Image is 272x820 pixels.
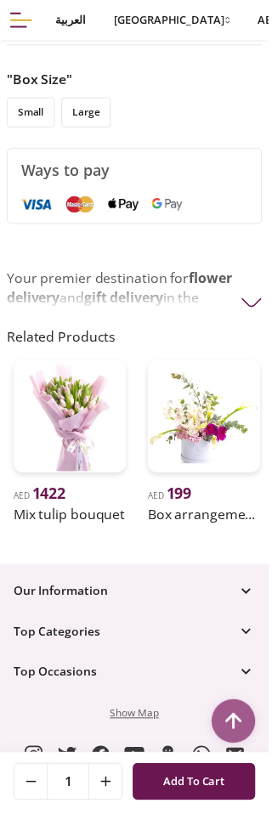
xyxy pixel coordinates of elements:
[14,590,109,607] span: Our Information
[7,331,117,351] h2: Related Products
[194,754,214,774] a: link-whatsapp
[14,631,101,648] span: Top Categories
[107,12,241,29] button: [GEOGRAPHIC_DATA]
[160,754,180,774] a: link-snapchat
[7,271,265,679] p: Your premier destination for and in the [GEOGRAPHIC_DATA]. We specialize in providing high-qualit...
[228,754,248,774] a: link-email
[7,358,134,531] a: uae-gifts-Mix tulip bouquetAED 1422Mix tulip bouquet
[14,671,98,688] span: Top Occasions
[105,712,167,732] button: Show Map
[110,201,140,213] img: Apple Pay
[14,511,127,531] h2: Mix tulip bouquet
[7,622,265,656] button: Top Categories
[143,358,270,531] a: uae-gifts-Box arrangement of calla lilyAED 199Box arrangement of [PERSON_NAME]
[7,581,265,615] button: Our Information
[58,754,78,774] a: link-twitter
[56,12,87,29] span: العربية
[14,495,66,507] span: AED
[62,99,112,129] li: large
[154,201,184,212] img: Google Pay
[21,201,52,212] img: Visa
[168,489,194,509] span: 199
[32,489,66,509] span: 1422
[244,296,265,317] img: arrow
[14,365,127,478] img: uae-gifts-Mix tulip bouquet
[65,198,96,216] img: Mastercard
[7,663,265,697] button: Top Occasions
[166,778,228,805] span: Add To Cart
[7,272,235,311] strong: flower delivery
[116,12,227,29] span: [GEOGRAPHIC_DATA]
[7,99,55,129] li: small
[214,708,258,752] button: Scroll to top
[126,754,146,774] a: link-youtube
[150,365,263,478] img: uae-gifts-Box arrangement of calla lily
[7,70,265,90] h3: "Box size"
[134,772,258,810] button: Add To Cart
[21,161,110,184] span: Ways to pay
[92,754,112,774] a: link-facebook
[24,754,44,774] a: link-instagram
[85,292,165,311] strong: gift delivery
[48,773,89,809] span: 1
[150,511,263,531] h2: Box arrangement of [PERSON_NAME]
[150,495,194,507] span: AED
